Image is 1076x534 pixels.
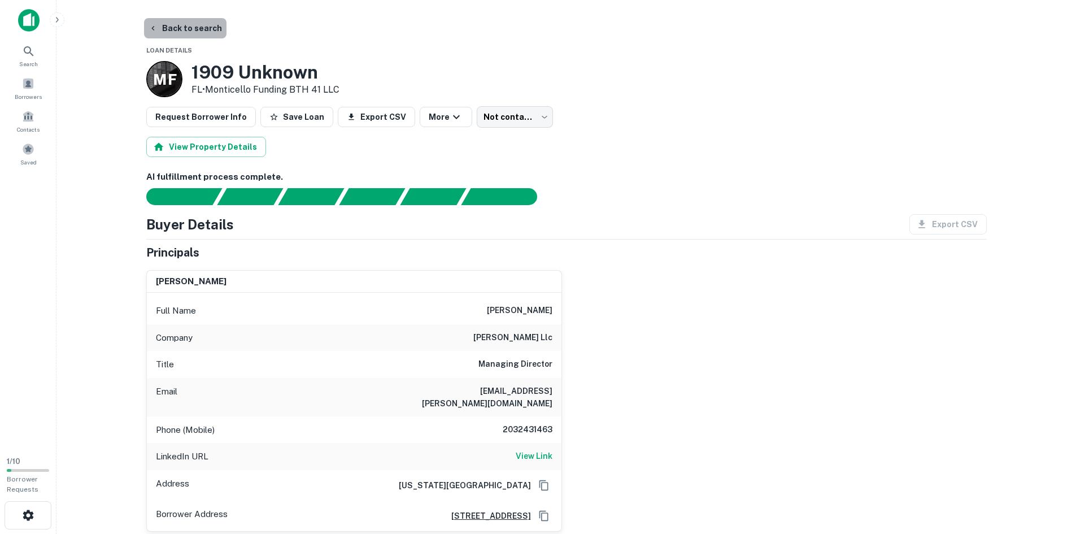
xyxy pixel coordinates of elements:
[156,331,193,345] p: Company
[1020,444,1076,498] iframe: Chat Widget
[156,423,215,437] p: Phone (Mobile)
[146,61,182,97] a: M F
[3,106,53,136] a: Contacts
[146,171,987,184] h6: AI fulfillment process complete.
[17,125,40,134] span: Contacts
[535,507,552,524] button: Copy Address
[400,188,466,205] div: Principals found, still searching for contact information. This may take time...
[191,83,339,97] p: FL •
[487,304,552,318] h6: [PERSON_NAME]
[339,188,405,205] div: Principals found, AI now looking for contact information...
[146,244,199,261] h5: Principals
[19,59,38,68] span: Search
[478,358,552,371] h6: Managing Director
[20,158,37,167] span: Saved
[156,507,228,524] p: Borrower Address
[18,9,40,32] img: capitalize-icon.png
[7,475,38,493] span: Borrower Requests
[7,457,20,466] span: 1 / 10
[15,92,42,101] span: Borrowers
[3,73,53,103] a: Borrowers
[473,331,552,345] h6: [PERSON_NAME] llc
[144,18,226,38] button: Back to search
[516,450,552,462] h6: View Link
[278,188,344,205] div: Documents found, AI parsing details...
[156,477,189,494] p: Address
[156,304,196,318] p: Full Name
[516,450,552,463] a: View Link
[420,107,472,127] button: More
[477,106,553,128] div: Not contacted
[146,107,256,127] button: Request Borrower Info
[442,510,531,522] a: [STREET_ADDRESS]
[156,385,177,410] p: Email
[146,214,234,235] h4: Buyer Details
[390,479,531,492] h6: [US_STATE][GEOGRAPHIC_DATA]
[338,107,415,127] button: Export CSV
[205,84,339,95] a: Monticello Funding BTH 41 LLC
[485,423,552,437] h6: 2032431463
[156,275,226,288] h6: [PERSON_NAME]
[417,385,552,410] h6: [EMAIL_ADDRESS][PERSON_NAME][DOMAIN_NAME]
[146,137,266,157] button: View Property Details
[146,47,192,54] span: Loan Details
[3,138,53,169] a: Saved
[3,40,53,71] a: Search
[133,188,217,205] div: Sending borrower request to AI...
[153,68,176,90] p: M F
[461,188,551,205] div: AI fulfillment process complete.
[156,450,208,463] p: LinkedIn URL
[535,477,552,494] button: Copy Address
[191,62,339,83] h3: 1909 Unknown
[260,107,333,127] button: Save Loan
[156,358,174,371] p: Title
[217,188,283,205] div: Your request is received and processing...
